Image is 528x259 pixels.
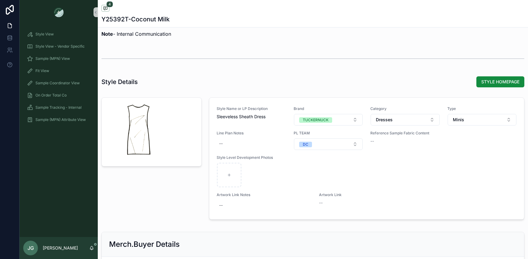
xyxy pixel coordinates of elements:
span: -- [370,138,374,144]
button: Select Button [294,138,363,150]
span: Artwork Link [319,192,389,197]
img: App logo [54,7,64,17]
button: Select Button [294,114,363,126]
a: Sample Coordinator View [23,78,94,89]
strong: Note [101,31,113,37]
div: scrollable content [20,24,98,133]
span: Artwork Link Notes [217,192,312,197]
span: On Order Total Co [35,93,67,98]
a: Sample (MPN) Attribute View [23,114,94,125]
div: -- [219,140,223,147]
span: Sample (MPN) Attribute View [35,117,86,122]
a: Sample Tracking - Internal [23,102,94,113]
span: Type [447,106,517,111]
span: Style View [35,32,54,37]
span: JG [28,244,34,252]
button: STYLE HOMEPAGE [476,76,524,87]
span: Sample Coordinator View [35,81,80,86]
span: Minis [453,117,464,123]
span: 4 [106,1,113,7]
span: Fit View [35,68,49,73]
h1: Style Details [101,78,138,86]
span: Sample Tracking - Internal [35,105,82,110]
span: Dresses [376,117,393,123]
a: Fit View [23,65,94,76]
button: 4 [101,5,109,13]
span: Sample (MPN) View [35,56,70,61]
div: mini-sleeveless-dress_BW.png [109,101,168,160]
p: - Internal Communication [101,30,524,38]
div: TUCKERNUCK [303,117,328,123]
span: -- [319,200,323,206]
span: Style Name or LP Description [217,106,286,111]
a: Style View - Vendor Specific [23,41,94,52]
p: [PERSON_NAME] [43,245,78,251]
span: STYLE HOMEPAGE [481,79,519,85]
button: Select Button [371,114,440,126]
a: Style View [23,29,94,40]
span: Category [370,106,440,111]
span: Reference Sample Fabric Content [370,131,440,136]
div: DC [303,142,308,147]
h1: Y25392T-Coconut Milk [101,15,170,24]
span: Style Level Development Photos [217,155,517,160]
span: Brand [294,106,363,111]
button: Select Button [448,114,517,126]
span: PL TEAM [294,131,363,136]
a: Sample (MPN) View [23,53,94,64]
div: -- [219,202,223,208]
span: Sleeveless Sheath Dress [217,114,286,120]
span: Style View - Vendor Specific [35,44,85,49]
span: Line Plan Notes [217,131,286,136]
h2: Merch.Buyer Details [109,239,180,249]
a: On Order Total Co [23,90,94,101]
